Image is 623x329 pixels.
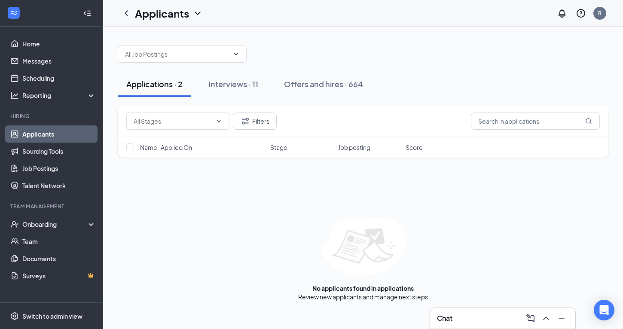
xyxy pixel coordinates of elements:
[22,220,89,228] div: Onboarding
[270,143,287,152] span: Stage
[10,91,19,100] svg: Analysis
[555,311,568,325] button: Minimize
[22,91,96,100] div: Reporting
[10,203,94,210] div: Team Management
[594,300,614,320] div: Open Intercom Messenger
[22,267,96,284] a: SurveysCrown
[22,233,96,250] a: Team
[126,79,183,89] div: Applications · 2
[22,250,96,267] a: Documents
[9,9,18,17] svg: WorkstreamLogo
[406,143,423,152] span: Score
[22,35,96,52] a: Home
[192,8,203,18] svg: ChevronDown
[22,143,96,160] a: Sourcing Tools
[125,49,229,59] input: All Job Postings
[437,314,452,323] h3: Chat
[541,313,551,323] svg: ChevronUp
[22,160,96,177] a: Job Postings
[284,79,363,89] div: Offers and hires · 664
[22,70,96,87] a: Scheduling
[576,8,586,18] svg: QuestionInfo
[525,313,536,323] svg: ComposeMessage
[134,116,212,126] input: All Stages
[10,220,19,228] svg: UserCheck
[22,125,96,143] a: Applicants
[233,113,277,130] button: Filter Filters
[471,113,600,130] input: Search in applications
[338,143,370,152] span: Job posting
[598,9,602,17] div: R
[22,52,96,70] a: Messages
[232,51,239,58] svg: ChevronDown
[10,312,19,320] svg: Settings
[539,311,553,325] button: ChevronUp
[22,312,82,320] div: Switch to admin view
[524,311,537,325] button: ComposeMessage
[321,218,405,275] img: empty-state
[140,143,192,152] span: Name · Applied On
[83,9,92,18] svg: Collapse
[298,292,428,301] div: Review new applicants and manage next steps
[240,116,250,126] svg: Filter
[10,113,94,120] div: Hiring
[312,284,414,292] div: No applicants found in applications
[215,118,222,125] svg: ChevronDown
[557,8,567,18] svg: Notifications
[22,177,96,194] a: Talent Network
[135,6,189,21] h1: Applicants
[208,79,258,89] div: Interviews · 11
[556,313,567,323] svg: Minimize
[121,8,131,18] svg: ChevronLeft
[585,118,592,125] svg: MagnifyingGlass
